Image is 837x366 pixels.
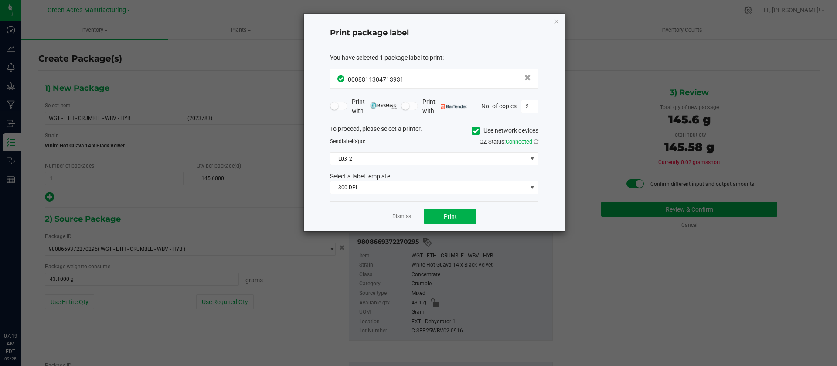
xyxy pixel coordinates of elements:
button: Print [424,209,476,224]
span: QZ Status: [480,138,538,145]
span: 0008811304713931 [348,76,404,83]
img: bartender.png [441,104,467,109]
span: Print with [422,97,467,116]
div: To proceed, please select a printer. [323,124,545,137]
span: In Sync [337,74,346,83]
h4: Print package label [330,27,538,39]
div: : [330,53,538,62]
label: Use network devices [472,126,538,135]
div: Select a label template. [323,172,545,181]
span: Print with [352,97,397,116]
span: label(s) [342,138,359,144]
span: Connected [506,138,532,145]
span: No. of copies [481,102,517,109]
span: Print [444,213,457,220]
iframe: Resource center [9,296,35,322]
span: L03_2 [330,153,527,165]
iframe: Resource center unread badge [26,295,36,305]
img: mark_magic_cybra.png [370,102,397,109]
span: Send to: [330,138,365,144]
span: You have selected 1 package label to print [330,54,442,61]
a: Dismiss [392,213,411,220]
span: 300 DPI [330,181,527,194]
